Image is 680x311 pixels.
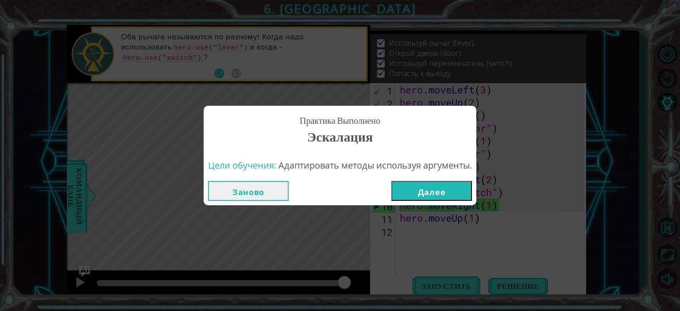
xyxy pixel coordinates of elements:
span: Практика Выполнено [300,115,380,127]
button: Заново [208,181,289,201]
span: Эскалация [307,127,373,146]
button: Далее [391,181,472,201]
span: Адаптировать методы используя аргументы. [278,159,472,171]
span: Цели обучения: [208,159,276,171]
